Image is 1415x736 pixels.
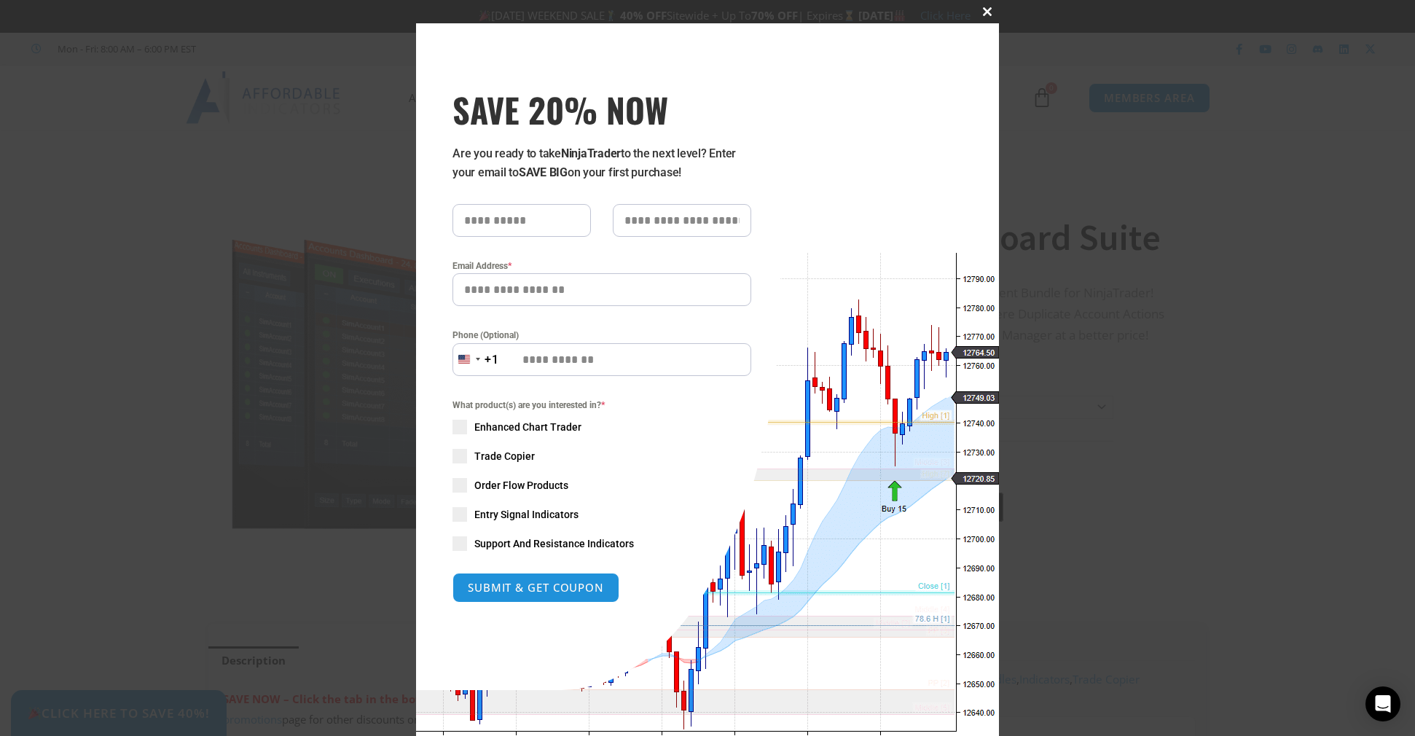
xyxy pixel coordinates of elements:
[452,259,751,273] label: Email Address
[561,146,621,160] strong: NinjaTrader
[474,449,535,463] span: Trade Copier
[452,536,751,551] label: Support And Resistance Indicators
[474,420,581,434] span: Enhanced Chart Trader
[452,478,751,493] label: Order Flow Products
[474,478,568,493] span: Order Flow Products
[519,165,568,179] strong: SAVE BIG
[452,420,751,434] label: Enhanced Chart Trader
[452,398,751,412] span: What product(s) are you interested in?
[474,507,579,522] span: Entry Signal Indicators
[452,89,751,130] span: SAVE 20% NOW
[485,351,499,369] div: +1
[452,449,751,463] label: Trade Copier
[452,507,751,522] label: Entry Signal Indicators
[452,573,619,603] button: SUBMIT & GET COUPON
[452,328,751,342] label: Phone (Optional)
[474,536,634,551] span: Support And Resistance Indicators
[452,343,499,376] button: Selected country
[452,144,751,182] p: Are you ready to take to the next level? Enter your email to on your first purchase!
[1365,686,1400,721] div: Open Intercom Messenger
